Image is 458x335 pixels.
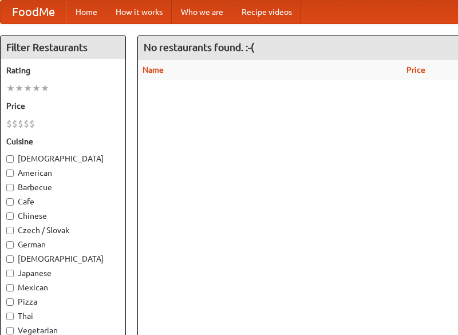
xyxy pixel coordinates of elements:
label: German [6,239,120,250]
label: [DEMOGRAPHIC_DATA] [6,153,120,164]
input: German [6,241,14,249]
label: Mexican [6,282,120,293]
a: Who we are [172,1,232,23]
input: Cafe [6,198,14,206]
a: Home [66,1,106,23]
a: FoodMe [1,1,66,23]
li: $ [12,117,18,130]
ng-pluralize: No restaurants found. :-( [144,42,254,53]
label: [DEMOGRAPHIC_DATA] [6,253,120,265]
input: Barbecue [6,184,14,191]
input: Thai [6,313,14,320]
label: Japanese [6,267,120,279]
h5: Rating [6,65,120,76]
a: Recipe videos [232,1,301,23]
li: $ [23,117,29,130]
a: How it works [106,1,172,23]
input: Vegetarian [6,327,14,334]
a: Price [406,65,425,74]
a: Name [143,65,164,74]
label: Pizza [6,296,120,308]
h5: Price [6,100,120,112]
li: ★ [15,82,23,94]
h4: Filter Restaurants [1,36,125,59]
input: Mexican [6,284,14,291]
label: Cafe [6,196,120,207]
input: [DEMOGRAPHIC_DATA] [6,255,14,263]
input: [DEMOGRAPHIC_DATA] [6,155,14,163]
li: $ [29,117,35,130]
li: ★ [41,82,49,94]
label: Thai [6,310,120,322]
li: ★ [6,82,15,94]
input: Pizza [6,298,14,306]
input: Japanese [6,270,14,277]
li: ★ [23,82,32,94]
li: $ [6,117,12,130]
input: Czech / Slovak [6,227,14,234]
label: Chinese [6,210,120,222]
input: American [6,170,14,177]
h5: Cuisine [6,136,120,147]
label: Czech / Slovak [6,224,120,236]
input: Chinese [6,212,14,220]
label: American [6,167,120,179]
li: $ [18,117,23,130]
li: ★ [32,82,41,94]
label: Barbecue [6,182,120,193]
